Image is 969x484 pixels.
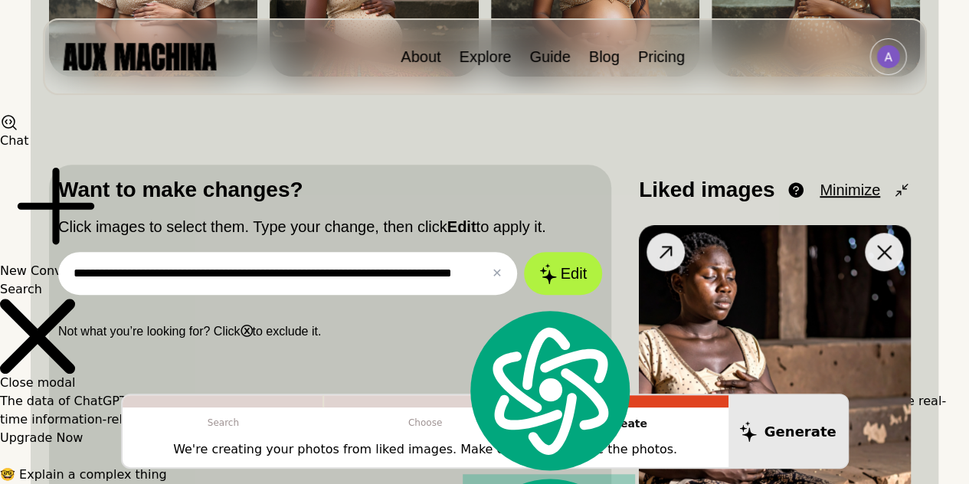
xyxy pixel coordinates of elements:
button: Minimize [820,178,911,201]
a: Blog [589,48,620,65]
b: ⓧ [240,325,252,338]
a: Guide [529,48,570,65]
button: ✕ [492,264,502,283]
a: About [401,48,440,65]
p: Liked images [639,174,774,206]
button: Generate [728,395,847,467]
p: Not what you’re looking for? Click to exclude it. [58,322,602,341]
p: Click images to select them. Type your change, then click to apply it. [58,215,602,238]
img: Avatar [876,45,899,68]
img: AUX MACHINA [63,43,216,70]
span: Minimize [820,178,880,201]
button: Edit [524,252,602,295]
a: Explore [459,48,511,65]
p: Search [123,407,325,438]
p: We're creating your photos from liked images. Make changes to refine the photos. [173,440,677,459]
a: Pricing [638,48,685,65]
p: Want to make changes? [58,174,602,206]
p: Choose [324,407,526,438]
b: Edit [447,218,476,235]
